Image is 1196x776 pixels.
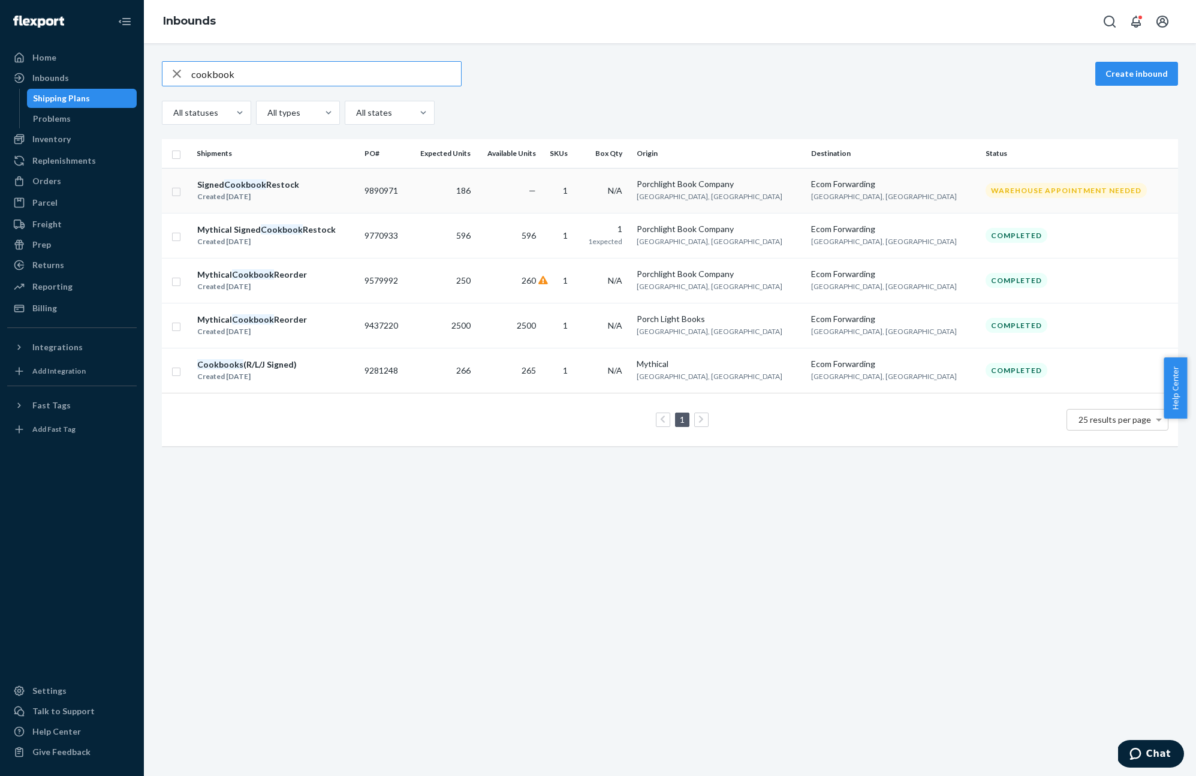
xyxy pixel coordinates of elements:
[32,72,69,84] div: Inbounds
[608,275,622,285] span: N/A
[32,424,76,434] div: Add Fast Tag
[811,178,976,190] div: Ecom Forwarding
[360,348,408,393] td: 9281248
[7,338,137,357] button: Integrations
[563,365,568,375] span: 1
[541,139,577,168] th: SKUs
[32,341,83,353] div: Integrations
[197,269,307,281] div: Mythical Reorder
[7,277,137,296] a: Reporting
[811,268,976,280] div: Ecom Forwarding
[32,705,95,717] div: Talk to Support
[1164,357,1187,419] button: Help Center
[32,281,73,293] div: Reporting
[32,259,64,271] div: Returns
[451,320,471,330] span: 2500
[637,268,802,280] div: Porchlight Book Company
[197,236,336,248] div: Created [DATE]
[563,275,568,285] span: 1
[456,230,471,240] span: 596
[456,275,471,285] span: 250
[608,185,622,195] span: N/A
[224,179,266,190] em: Cookbook
[7,299,137,318] a: Billing
[529,185,536,195] span: —
[7,68,137,88] a: Inbounds
[7,48,137,67] a: Home
[32,218,62,230] div: Freight
[7,255,137,275] a: Returns
[637,192,782,201] span: [GEOGRAPHIC_DATA], [GEOGRAPHIC_DATA]
[408,139,475,168] th: Expected Units
[32,52,56,64] div: Home
[360,168,408,213] td: 9890971
[986,363,1047,378] div: Completed
[522,275,536,285] span: 260
[7,193,137,212] a: Parcel
[32,133,71,145] div: Inventory
[13,16,64,28] img: Flexport logo
[32,302,57,314] div: Billing
[32,197,58,209] div: Parcel
[7,130,137,149] a: Inventory
[522,365,536,375] span: 265
[475,139,541,168] th: Available Units
[27,109,137,128] a: Problems
[360,139,408,168] th: PO#
[986,183,1147,198] div: Warehouse Appointment Needed
[637,372,782,381] span: [GEOGRAPHIC_DATA], [GEOGRAPHIC_DATA]
[522,230,536,240] span: 596
[197,359,297,371] div: (R/L/J Signed)
[32,399,71,411] div: Fast Tags
[355,107,356,119] input: All states
[811,223,976,235] div: Ecom Forwarding
[811,372,957,381] span: [GEOGRAPHIC_DATA], [GEOGRAPHIC_DATA]
[577,139,632,168] th: Box Qty
[232,314,274,324] em: Cookbook
[1098,10,1122,34] button: Open Search Box
[582,223,622,235] div: 1
[32,155,96,167] div: Replenishments
[677,414,687,425] a: Page 1 is your current page
[632,139,806,168] th: Origin
[811,358,976,370] div: Ecom Forwarding
[588,237,622,246] span: 1 expected
[563,185,568,195] span: 1
[986,273,1047,288] div: Completed
[986,228,1047,243] div: Completed
[637,327,782,336] span: [GEOGRAPHIC_DATA], [GEOGRAPHIC_DATA]
[981,139,1178,168] th: Status
[7,396,137,415] button: Fast Tags
[517,320,536,330] span: 2500
[7,742,137,762] button: Give Feedback
[32,685,67,697] div: Settings
[563,320,568,330] span: 1
[7,702,137,721] button: Talk to Support
[637,237,782,246] span: [GEOGRAPHIC_DATA], [GEOGRAPHIC_DATA]
[197,359,243,369] em: Cookbooks
[33,92,90,104] div: Shipping Plans
[1124,10,1148,34] button: Open notifications
[637,282,782,291] span: [GEOGRAPHIC_DATA], [GEOGRAPHIC_DATA]
[197,179,299,191] div: Signed Restock
[266,107,267,119] input: All types
[32,366,86,376] div: Add Integration
[261,224,303,234] em: Cookbook
[7,215,137,234] a: Freight
[32,239,51,251] div: Prep
[608,365,622,375] span: N/A
[153,4,225,39] ol: breadcrumbs
[27,89,137,108] a: Shipping Plans
[806,139,981,168] th: Destination
[1095,62,1178,86] button: Create inbound
[7,151,137,170] a: Replenishments
[7,172,137,191] a: Orders
[197,281,307,293] div: Created [DATE]
[192,139,360,168] th: Shipments
[1150,10,1174,34] button: Open account menu
[232,269,274,279] em: Cookbook
[172,107,173,119] input: All statuses
[197,191,299,203] div: Created [DATE]
[1078,414,1151,425] span: 25 results per page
